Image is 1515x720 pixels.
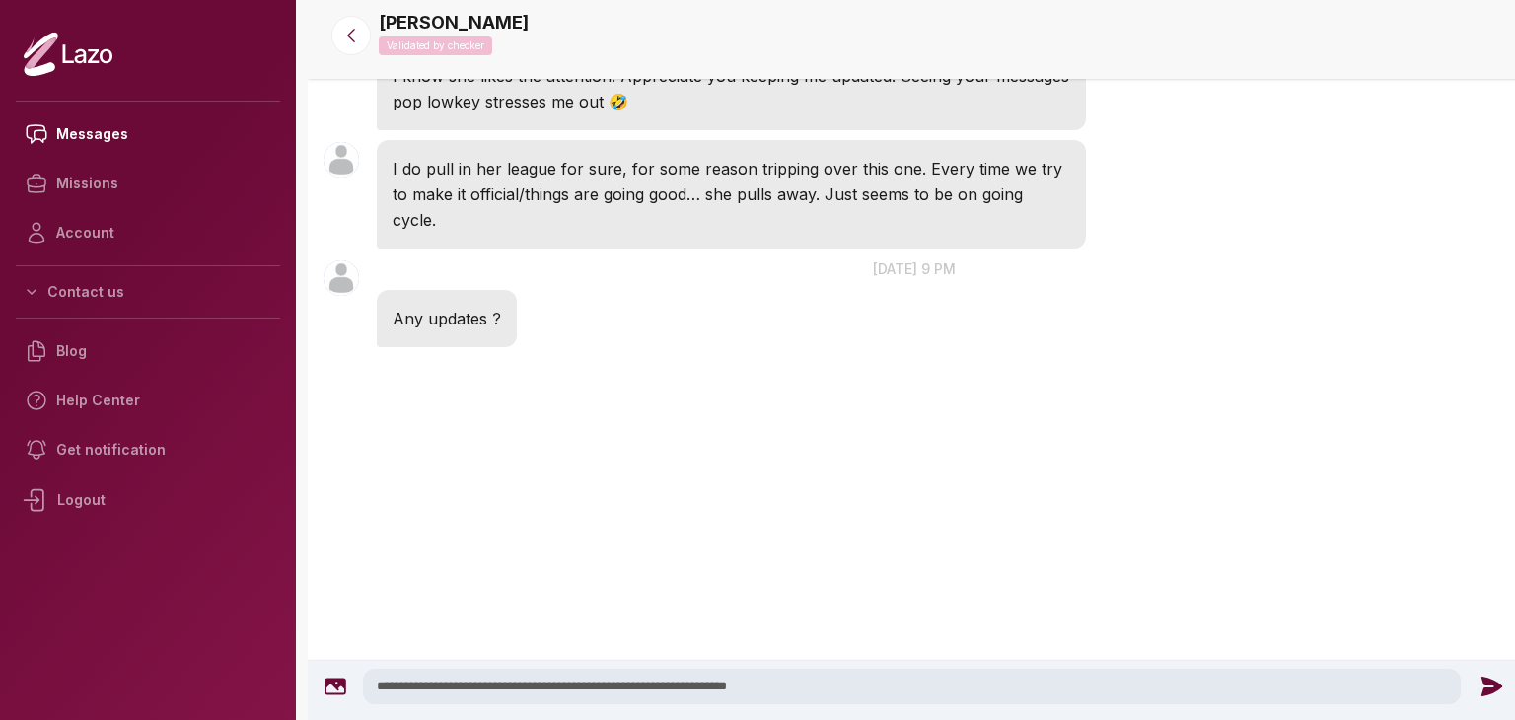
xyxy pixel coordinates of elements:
a: Help Center [16,376,280,425]
p: Any updates ? [393,306,501,331]
img: User avatar [324,142,359,178]
p: [PERSON_NAME] [379,9,529,36]
a: Messages [16,109,280,159]
a: Blog [16,326,280,376]
div: Logout [16,474,280,526]
button: Contact us [16,274,280,310]
p: I do pull in her league for sure, for some reason tripping over this one. Every time we try to ma... [393,156,1070,233]
a: Get notification [16,425,280,474]
a: Account [16,208,280,257]
a: Missions [16,159,280,208]
p: Validated by checker [379,36,492,55]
